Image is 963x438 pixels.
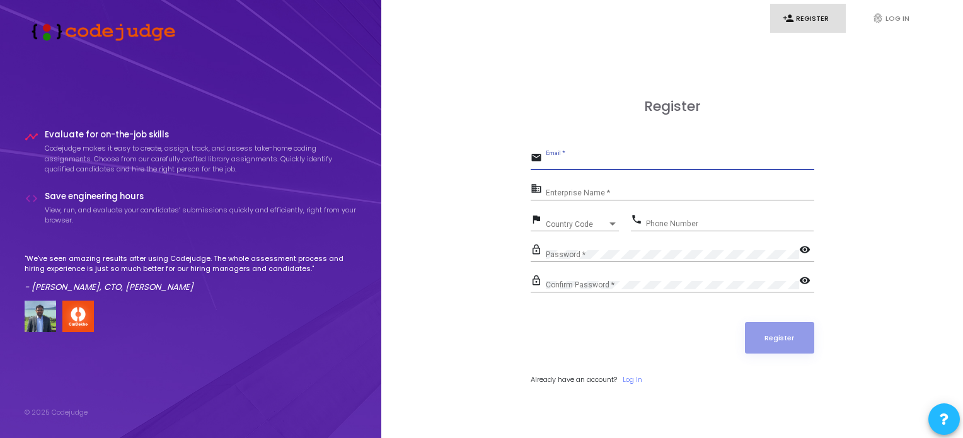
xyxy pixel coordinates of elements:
h3: Register [531,98,814,115]
mat-icon: phone [631,213,646,228]
input: Enterprise Name [546,189,814,198]
i: timeline [25,130,38,144]
img: user image [25,301,56,332]
a: fingerprintLog In [860,4,935,33]
i: person_add [783,13,794,24]
mat-icon: business [531,182,546,197]
span: Already have an account? [531,374,617,384]
mat-icon: visibility [799,243,814,258]
input: Email [546,158,814,167]
h4: Save engineering hours [45,192,357,202]
h4: Evaluate for on-the-job skills [45,130,357,140]
p: Codejudge makes it easy to create, assign, track, and assess take-home coding assignments. Choose... [45,143,357,175]
mat-icon: visibility [799,274,814,289]
button: Register [745,322,814,354]
span: Country Code [546,221,608,228]
input: Phone Number [646,219,814,228]
i: fingerprint [872,13,884,24]
p: View, run, and evaluate your candidates’ submissions quickly and efficiently, right from your bro... [45,205,357,226]
em: - [PERSON_NAME], CTO, [PERSON_NAME] [25,281,193,293]
a: Log In [623,374,642,385]
div: © 2025 Codejudge [25,407,88,418]
img: company-logo [62,301,94,332]
mat-icon: lock_outline [531,243,546,258]
a: person_addRegister [770,4,846,33]
mat-icon: email [531,151,546,166]
mat-icon: lock_outline [531,274,546,289]
p: "We've seen amazing results after using Codejudge. The whole assessment process and hiring experi... [25,253,357,274]
i: code [25,192,38,205]
mat-icon: flag [531,213,546,228]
